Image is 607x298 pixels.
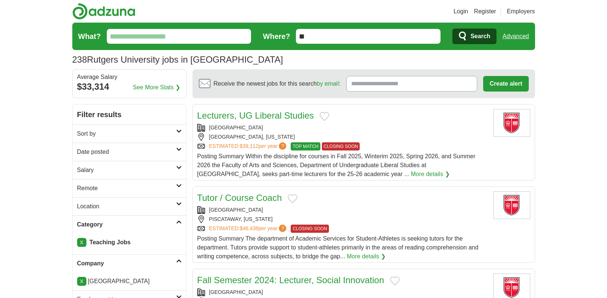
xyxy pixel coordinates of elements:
h2: Category [77,220,176,229]
h2: Filter results [73,105,186,125]
a: Salary [73,161,186,179]
a: Location [73,197,186,215]
a: More details ❯ [347,252,386,261]
h2: Remote [77,184,176,193]
a: Register [474,7,496,16]
span: TOP MATCH [291,142,320,150]
a: Login [453,7,468,16]
img: Rutgers University logo [493,109,530,137]
div: Average Salary [77,74,182,80]
h2: Salary [77,166,176,175]
label: Where? [263,31,290,42]
a: Date posted [73,143,186,161]
a: ESTIMATED:$39,112per year? [209,142,288,150]
a: Fall Semester 2024: Lecturer, Social Innovation [197,275,384,285]
label: What? [78,31,101,42]
a: X [77,277,86,286]
span: Receive the newest jobs for this search : [214,79,340,88]
div: [GEOGRAPHIC_DATA], [US_STATE] [197,133,487,141]
a: Remote [73,179,186,197]
div: PISCATAWAY, [US_STATE] [197,215,487,223]
a: Sort by [73,125,186,143]
span: $39,112 [240,143,258,149]
h2: Date posted [77,148,176,156]
a: More details ❯ [411,170,450,179]
a: X [77,238,86,247]
span: Search [471,29,490,44]
button: Add to favorite jobs [320,112,329,121]
button: Add to favorite jobs [288,194,297,203]
h2: Location [77,202,176,211]
h1: Rutgers University jobs in [GEOGRAPHIC_DATA] [72,54,283,64]
a: Employers [507,7,535,16]
a: Category [73,215,186,234]
a: [GEOGRAPHIC_DATA] [209,125,263,130]
span: CLOSING SOON [322,142,360,150]
h2: Company [77,259,176,268]
li: [GEOGRAPHIC_DATA] [77,277,182,286]
a: Tutor / Course Coach [197,193,282,203]
span: CLOSING SOON [291,225,329,233]
a: [GEOGRAPHIC_DATA] [209,207,263,213]
a: Company [73,254,186,272]
a: [GEOGRAPHIC_DATA] [209,289,263,295]
button: Search [452,29,497,44]
span: Posting Summary The department of Academic Services for Student-Athletes is seeking tutors for th... [197,235,479,259]
span: ? [279,142,286,150]
button: Create alert [483,76,528,92]
img: Rutgers University logo [493,191,530,219]
a: by email [317,80,339,87]
button: Add to favorite jobs [390,277,400,285]
span: Posting Summary Within the discipline for courses in Fall 2025, Winterim 2025, Spring 2026, and S... [197,153,476,177]
a: Lecturers, UG Liberal Studies [197,110,314,120]
a: ESTIMATED:$46,438per year? [209,225,288,233]
a: Advanced [502,29,529,44]
a: See More Stats ❯ [133,83,180,92]
strong: Teaching Jobs [89,239,131,245]
span: 238 [72,53,87,66]
span: ? [279,225,286,232]
div: $33,314 [77,80,182,93]
span: $46,438 [240,225,258,231]
h2: Sort by [77,129,176,138]
img: Adzuna logo [72,3,135,20]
